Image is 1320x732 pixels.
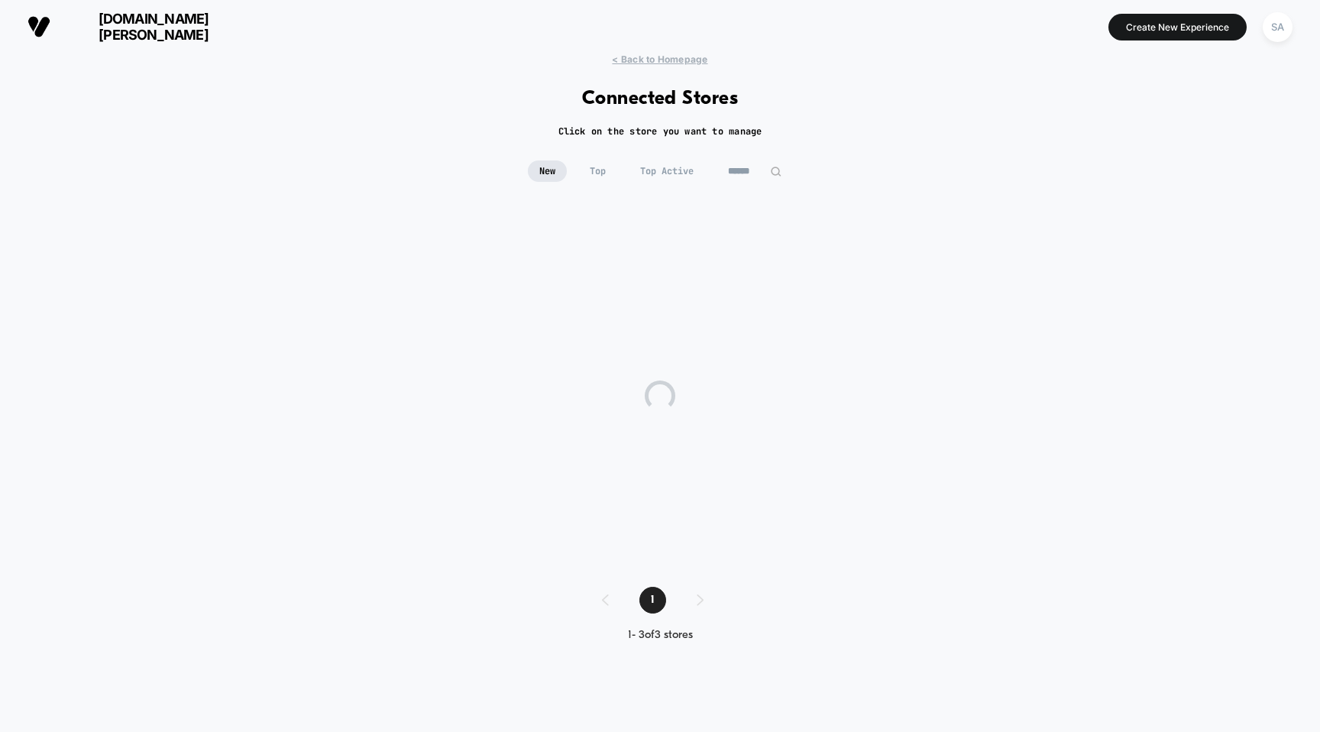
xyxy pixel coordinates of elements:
[1263,12,1292,42] div: SA
[612,53,707,65] span: < Back to Homepage
[62,11,245,43] span: [DOMAIN_NAME][PERSON_NAME]
[528,160,567,182] span: New
[629,160,705,182] span: Top Active
[23,10,250,44] button: [DOMAIN_NAME][PERSON_NAME]
[1258,11,1297,43] button: SA
[578,160,617,182] span: Top
[27,15,50,38] img: Visually logo
[582,88,739,110] h1: Connected Stores
[770,166,781,177] img: edit
[1108,14,1247,40] button: Create New Experience
[558,125,762,138] h2: Click on the store you want to manage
